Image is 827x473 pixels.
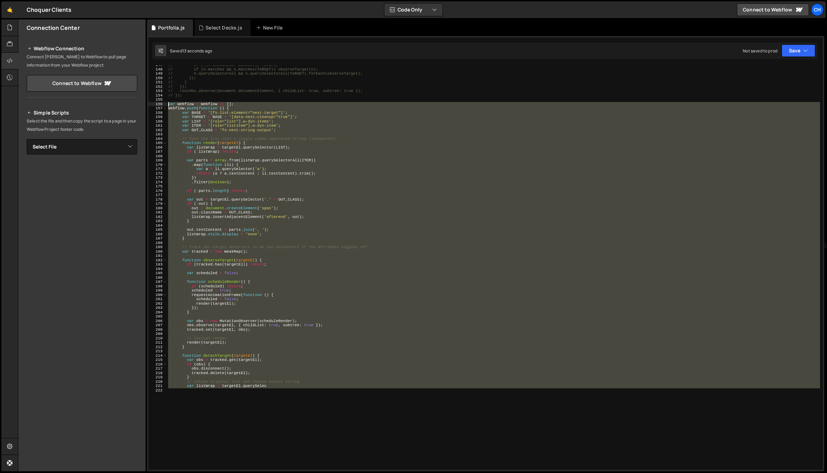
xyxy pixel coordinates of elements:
[148,349,167,354] div: 213
[148,93,167,98] div: 154
[148,98,167,102] div: 155
[743,48,777,54] div: Not saved to prod
[148,80,167,85] div: 151
[27,233,138,295] iframe: YouTube video player
[148,262,167,267] div: 193
[148,119,167,124] div: 160
[148,150,167,154] div: 167
[148,371,167,375] div: 218
[148,310,167,315] div: 204
[148,388,167,393] div: 222
[148,280,167,284] div: 197
[148,271,167,276] div: 195
[148,366,167,371] div: 217
[148,375,167,380] div: 219
[148,362,167,367] div: 216
[148,180,167,185] div: 174
[148,236,167,241] div: 187
[148,284,167,289] div: 198
[148,302,167,306] div: 202
[148,158,167,163] div: 169
[182,48,212,54] div: 13 seconds ago
[148,258,167,263] div: 192
[148,328,167,332] div: 208
[148,189,167,193] div: 176
[148,167,167,171] div: 171
[384,3,443,16] button: Code Only
[148,219,167,223] div: 183
[256,24,285,31] div: New File
[148,345,167,349] div: 212
[148,197,167,202] div: 178
[27,53,137,69] p: Connect [PERSON_NAME] to Webflow to pull page information from your Webflow project
[148,145,167,150] div: 166
[148,141,167,145] div: 165
[148,85,167,89] div: 152
[148,276,167,280] div: 196
[27,75,137,92] a: Connect to Webflow
[148,323,167,328] div: 207
[148,288,167,293] div: 199
[148,254,167,258] div: 191
[148,332,167,336] div: 209
[148,336,167,341] div: 210
[148,102,167,107] div: 156
[148,232,167,237] div: 186
[148,314,167,319] div: 205
[148,380,167,384] div: 220
[148,154,167,159] div: 168
[148,137,167,141] div: 164
[27,109,137,117] h2: Simple Scripts
[148,267,167,271] div: 194
[737,3,809,16] a: Connect to Webflow
[148,76,167,81] div: 150
[148,115,167,119] div: 159
[148,250,167,254] div: 190
[148,106,167,111] div: 157
[148,245,167,250] div: 189
[148,206,167,211] div: 180
[27,166,138,228] iframe: YouTube video player
[148,71,167,76] div: 149
[148,132,167,137] div: 163
[148,228,167,232] div: 185
[148,111,167,115] div: 158
[148,128,167,133] div: 162
[782,44,815,57] button: Save
[148,171,167,176] div: 172
[158,24,185,31] div: Portfolia.js
[148,354,167,358] div: 214
[811,3,824,16] a: Ch
[27,117,137,134] p: Select the file and then copy the script to a page in your Webflow Project footer code.
[27,24,80,32] h2: Connection Center
[148,297,167,302] div: 201
[148,358,167,362] div: 215
[148,215,167,219] div: 182
[148,67,167,72] div: 148
[148,306,167,310] div: 203
[148,293,167,297] div: 200
[148,202,167,206] div: 179
[148,163,167,167] div: 170
[170,48,212,54] div: Saved
[148,223,167,228] div: 184
[148,319,167,323] div: 206
[148,89,167,93] div: 153
[1,1,18,18] a: 🤙
[148,176,167,180] div: 173
[206,24,242,31] div: Select Decks.js
[148,384,167,388] div: 221
[148,241,167,245] div: 188
[148,63,167,67] div: 147
[148,210,167,215] div: 181
[27,44,137,53] h2: Webflow Connection
[148,184,167,189] div: 175
[148,124,167,128] div: 161
[27,6,71,14] div: Choquer Clients
[148,193,167,197] div: 177
[148,340,167,345] div: 211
